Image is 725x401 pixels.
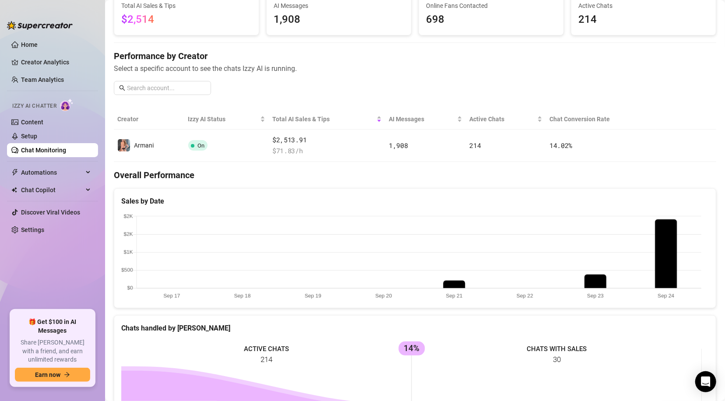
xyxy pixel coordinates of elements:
span: thunderbolt [11,169,18,176]
a: Creator Analytics [21,55,91,69]
img: logo-BBDzfeDw.svg [7,21,73,30]
th: AI Messages [385,109,466,130]
th: Active Chats [466,109,546,130]
a: Content [21,119,43,126]
span: Earn now [35,371,60,378]
a: Team Analytics [21,76,64,83]
span: 1,908 [274,11,404,28]
span: Automations [21,165,83,179]
th: Chat Conversion Rate [546,109,656,130]
span: Armani [134,142,154,149]
span: $ 71.83 /h [272,146,382,156]
span: $2,514 [121,13,154,25]
th: Creator [114,109,185,130]
img: Chat Copilot [11,187,17,193]
img: AI Chatter [60,98,74,111]
a: Chat Monitoring [21,147,66,154]
span: 🎁 Get $100 in AI Messages [15,318,90,335]
a: Discover Viral Videos [21,209,80,216]
input: Search account... [127,83,206,93]
span: Active Chats [578,1,709,11]
span: 214 [469,141,481,150]
div: Chats handled by [PERSON_NAME] [121,323,709,334]
span: Total AI Sales & Tips [272,114,375,124]
span: search [119,85,125,91]
span: $2,513.91 [272,135,382,145]
a: Home [21,41,38,48]
a: Setup [21,133,37,140]
div: Open Intercom Messenger [695,371,716,392]
div: Sales by Date [121,196,709,207]
span: Chat Copilot [21,183,83,197]
th: Total AI Sales & Tips [269,109,385,130]
span: Online Fans Contacted [426,1,556,11]
span: AI Messages [389,114,455,124]
a: Settings [21,226,44,233]
h4: Overall Performance [114,169,716,181]
th: Izzy AI Status [185,109,269,130]
span: Select a specific account to see the chats Izzy AI is running. [114,63,716,74]
span: 214 [578,11,709,28]
span: Izzy AI Chatter [12,102,56,110]
span: AI Messages [274,1,404,11]
span: Share [PERSON_NAME] with a friend, and earn unlimited rewards [15,338,90,364]
span: 14.02 % [549,141,572,150]
span: 698 [426,11,556,28]
span: On [198,142,205,149]
button: Earn nowarrow-right [15,368,90,382]
span: Total AI Sales & Tips [121,1,252,11]
span: arrow-right [64,372,70,378]
img: Armani [118,139,130,151]
span: Izzy AI Status [188,114,259,124]
h4: Performance by Creator [114,50,716,62]
span: 1,908 [389,141,408,150]
span: Active Chats [469,114,535,124]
